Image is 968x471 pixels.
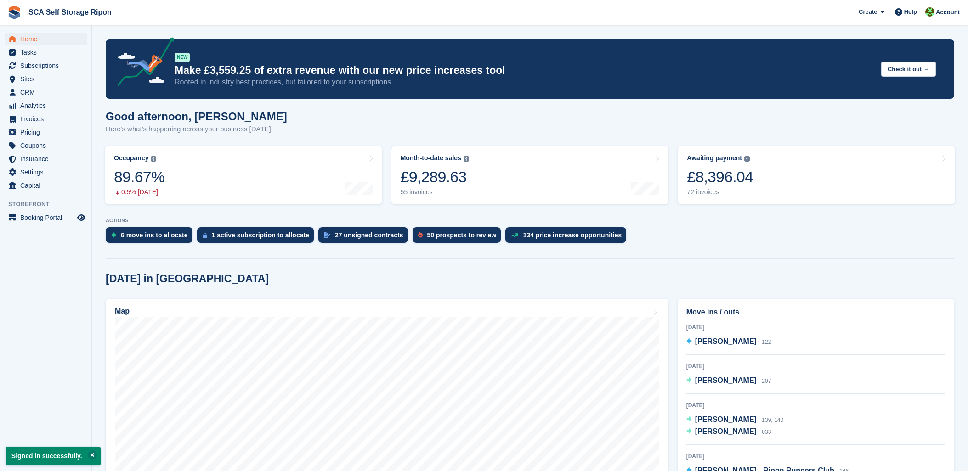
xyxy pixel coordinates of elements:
h2: Map [115,307,130,315]
span: Home [20,33,75,45]
div: 6 move ins to allocate [121,231,188,239]
a: menu [5,166,87,179]
span: Invoices [20,112,75,125]
span: [PERSON_NAME] [695,415,757,423]
a: menu [5,139,87,152]
div: 55 invoices [401,188,469,196]
span: Storefront [8,200,91,209]
button: Check it out → [881,62,936,77]
div: 27 unsigned contracts [335,231,403,239]
a: menu [5,126,87,139]
img: contract_signature_icon-13c848040528278c33f63329250d36e43548de30e8caae1d1a13099fd9432cc5.svg [324,232,330,238]
a: menu [5,73,87,85]
span: [PERSON_NAME] [695,337,757,345]
span: Booking Portal [20,211,75,224]
span: Analytics [20,99,75,112]
span: Coupons [20,139,75,152]
span: CRM [20,86,75,99]
div: £9,289.63 [401,168,469,186]
a: menu [5,152,87,165]
div: [DATE] [686,323,945,331]
img: move_ins_to_allocate_icon-fdf77a2bb77ea45bf5b3d319d69a93e2d87916cf1d5bf7949dd705db3b84f3ca.svg [111,232,116,238]
img: price_increase_opportunities-93ffe204e8149a01c8c9dc8f82e8f89637d9d84a8eef4429ea346261dce0b2c0.svg [511,233,518,237]
div: [DATE] [686,452,945,460]
div: 72 invoices [687,188,753,196]
span: 033 [762,429,771,435]
a: Preview store [76,212,87,223]
div: 0.5% [DATE] [114,188,164,196]
img: active_subscription_to_allocate_icon-d502201f5373d7db506a760aba3b589e785aa758c864c3986d89f69b8ff3... [203,232,207,238]
p: Rooted in industry best practices, but tailored to your subscriptions. [175,77,874,87]
a: 27 unsigned contracts [318,227,413,247]
span: Create [859,7,877,17]
span: [PERSON_NAME] [695,376,757,384]
a: menu [5,86,87,99]
span: Tasks [20,46,75,59]
a: Month-to-date sales £9,289.63 55 invoices [391,146,669,204]
a: [PERSON_NAME] 033 [686,426,771,438]
img: icon-info-grey-7440780725fd019a000dd9b08b2336e03edf1995a4989e88bcd33f0948082b44.svg [151,156,156,162]
a: Awaiting payment £8,396.04 72 invoices [678,146,955,204]
div: £8,396.04 [687,168,753,186]
a: Occupancy 89.67% 0.5% [DATE] [105,146,382,204]
div: 89.67% [114,168,164,186]
span: 122 [762,339,771,345]
a: [PERSON_NAME] 122 [686,336,771,348]
p: Signed in successfully. [6,447,101,465]
a: menu [5,46,87,59]
a: menu [5,99,87,112]
div: Occupancy [114,154,148,162]
p: Here's what's happening across your business [DATE] [106,124,287,135]
span: Settings [20,166,75,179]
h2: Move ins / outs [686,307,945,318]
a: 50 prospects to review [413,227,506,247]
p: ACTIONS [106,218,954,224]
div: Month-to-date sales [401,154,461,162]
a: menu [5,179,87,192]
a: menu [5,59,87,72]
span: Insurance [20,152,75,165]
a: menu [5,112,87,125]
img: price-adjustments-announcement-icon-8257ccfd72463d97f412b2fc003d46551f7dbcb40ab6d574587a9cd5c0d94... [110,37,174,90]
a: 6 move ins to allocate [106,227,197,247]
a: menu [5,211,87,224]
span: [PERSON_NAME] [695,427,757,435]
img: Kelly Neesham [925,7,934,17]
h1: Good afternoon, [PERSON_NAME] [106,110,287,123]
img: icon-info-grey-7440780725fd019a000dd9b08b2336e03edf1995a4989e88bcd33f0948082b44.svg [464,156,469,162]
a: [PERSON_NAME] 139, 140 [686,414,783,426]
a: 1 active subscription to allocate [197,227,318,247]
p: Make £3,559.25 of extra revenue with our new price increases tool [175,64,874,77]
h2: [DATE] in [GEOGRAPHIC_DATA] [106,273,269,285]
span: 207 [762,378,771,384]
span: Subscriptions [20,59,75,72]
span: 139, 140 [762,417,783,423]
a: [PERSON_NAME] 207 [686,375,771,387]
a: menu [5,33,87,45]
a: SCA Self Storage Ripon [25,5,115,20]
div: Awaiting payment [687,154,742,162]
div: NEW [175,53,190,62]
span: Help [904,7,917,17]
span: Pricing [20,126,75,139]
img: prospect-51fa495bee0391a8d652442698ab0144808aea92771e9ea1ae160a38d050c398.svg [418,232,423,238]
img: stora-icon-8386f47178a22dfd0bd8f6a31ec36ba5ce8667c1dd55bd0f319d3a0aa187defe.svg [7,6,21,19]
div: [DATE] [686,362,945,370]
span: Capital [20,179,75,192]
div: 134 price increase opportunities [523,231,622,239]
span: Account [936,8,960,17]
div: 50 prospects to review [427,231,497,239]
a: 134 price increase opportunities [505,227,631,247]
img: icon-info-grey-7440780725fd019a000dd9b08b2336e03edf1995a4989e88bcd33f0948082b44.svg [744,156,750,162]
span: Sites [20,73,75,85]
div: [DATE] [686,401,945,409]
div: 1 active subscription to allocate [212,231,309,239]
